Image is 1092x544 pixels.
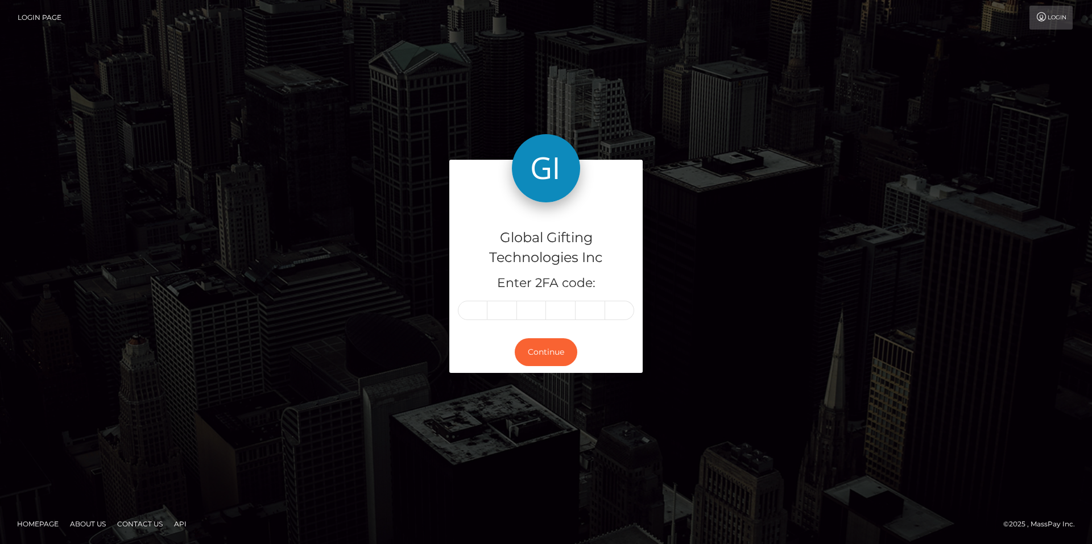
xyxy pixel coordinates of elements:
h5: Enter 2FA code: [458,275,634,292]
a: Contact Us [113,515,167,533]
h4: Global Gifting Technologies Inc [458,228,634,268]
a: Login [1029,6,1073,30]
a: API [169,515,191,533]
a: Homepage [13,515,63,533]
button: Continue [515,338,577,366]
div: © 2025 , MassPay Inc. [1003,518,1083,530]
img: Global Gifting Technologies Inc [512,134,580,202]
a: Login Page [18,6,61,30]
a: About Us [65,515,110,533]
